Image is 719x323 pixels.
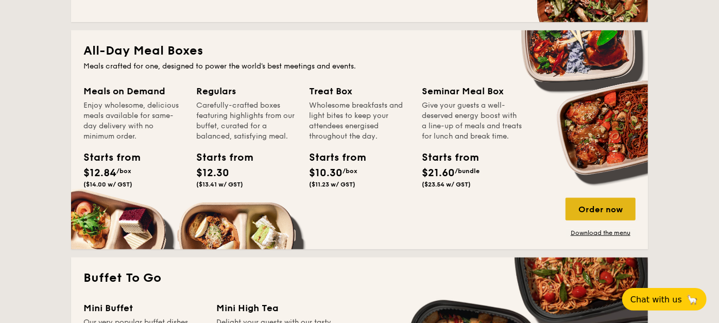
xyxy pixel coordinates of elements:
h2: All-Day Meal Boxes [83,43,636,59]
span: /bundle [455,167,480,175]
span: $12.84 [83,167,116,179]
span: Chat with us [630,295,682,304]
div: Order now [566,198,636,220]
div: Meals crafted for one, designed to power the world's best meetings and events. [83,61,636,72]
div: Meals on Demand [83,84,184,98]
span: ($23.54 w/ GST) [422,181,471,188]
div: Carefully-crafted boxes featuring highlights from our buffet, curated for a balanced, satisfying ... [196,100,297,142]
div: Treat Box [309,84,409,98]
div: Seminar Meal Box [422,84,522,98]
span: ($13.41 w/ GST) [196,181,243,188]
span: /box [116,167,131,175]
div: Starts from [422,150,468,165]
div: Enjoy wholesome, delicious meals available for same-day delivery with no minimum order. [83,100,184,142]
span: ($11.23 w/ GST) [309,181,355,188]
div: Starts from [83,150,130,165]
span: $21.60 [422,167,455,179]
div: Regulars [196,84,297,98]
span: $12.30 [196,167,229,179]
a: Download the menu [566,229,636,237]
span: $10.30 [309,167,343,179]
span: ($14.00 w/ GST) [83,181,132,188]
span: 🦙 [686,294,698,305]
div: Starts from [309,150,355,165]
div: Wholesome breakfasts and light bites to keep your attendees energised throughout the day. [309,100,409,142]
div: Mini Buffet [83,301,204,315]
div: Starts from [196,150,243,165]
h2: Buffet To Go [83,270,636,286]
div: Mini High Tea [216,301,337,315]
div: Give your guests a well-deserved energy boost with a line-up of meals and treats for lunch and br... [422,100,522,142]
button: Chat with us🦙 [622,288,707,311]
span: /box [343,167,357,175]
